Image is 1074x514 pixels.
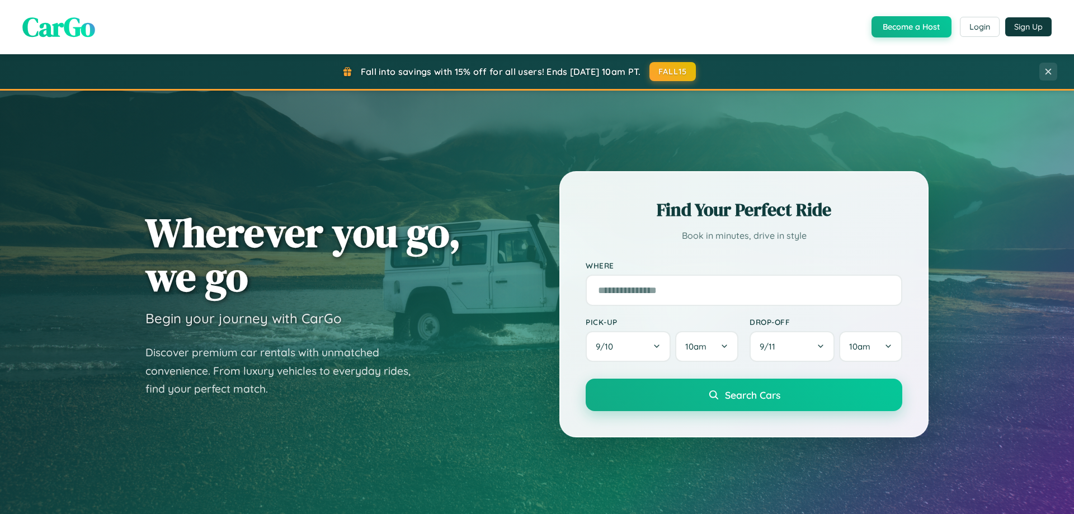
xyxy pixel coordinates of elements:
[586,331,671,362] button: 9/10
[361,66,641,77] span: Fall into savings with 15% off for all users! Ends [DATE] 10am PT.
[586,228,902,244] p: Book in minutes, drive in style
[1005,17,1052,36] button: Sign Up
[586,379,902,411] button: Search Cars
[145,310,342,327] h3: Begin your journey with CarGo
[839,331,902,362] button: 10am
[725,389,780,401] span: Search Cars
[760,341,781,352] span: 9 / 11
[849,341,870,352] span: 10am
[596,341,619,352] span: 9 / 10
[872,16,951,37] button: Become a Host
[586,317,738,327] label: Pick-up
[960,17,1000,37] button: Login
[750,317,902,327] label: Drop-off
[649,62,696,81] button: FALL15
[586,261,902,270] label: Where
[145,343,425,398] p: Discover premium car rentals with unmatched convenience. From luxury vehicles to everyday rides, ...
[685,341,706,352] span: 10am
[145,210,461,299] h1: Wherever you go, we go
[586,197,902,222] h2: Find Your Perfect Ride
[22,8,95,45] span: CarGo
[675,331,738,362] button: 10am
[750,331,835,362] button: 9/11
